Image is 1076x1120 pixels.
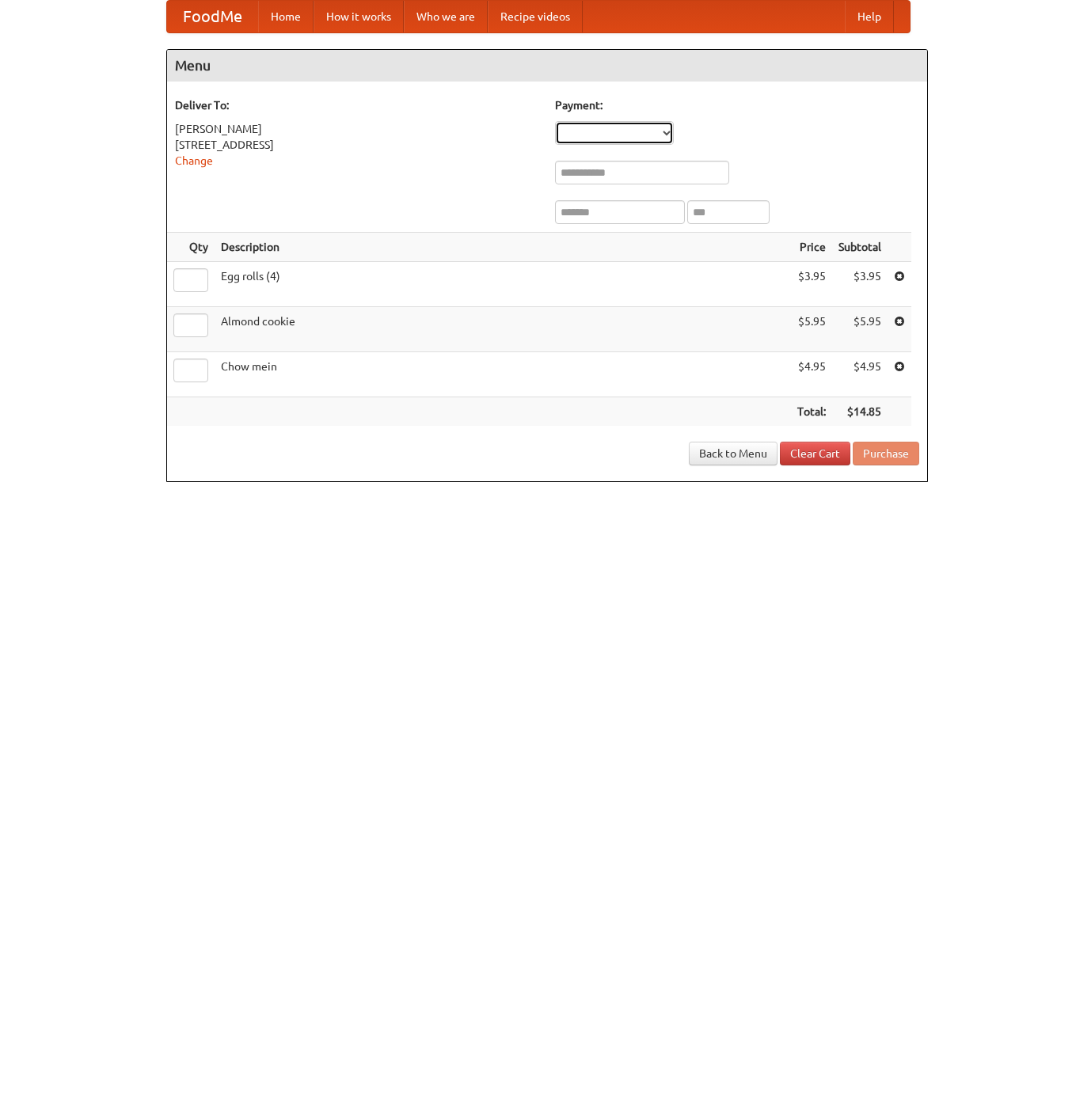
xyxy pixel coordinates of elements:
th: Total: [791,397,832,427]
h4: Menu [167,50,927,82]
td: $5.95 [791,307,832,352]
a: Home [258,1,314,32]
th: Price [791,233,832,262]
th: Qty [167,233,215,262]
th: Subtotal [832,233,888,262]
td: Egg rolls (4) [215,262,791,307]
a: Recipe videos [488,1,583,32]
td: $3.95 [791,262,832,307]
a: Change [175,154,213,167]
div: [PERSON_NAME] [175,121,539,137]
a: How it works [314,1,404,32]
a: Clear Cart [780,442,850,465]
h5: Deliver To: [175,97,539,113]
a: Who we are [404,1,488,32]
th: Description [215,233,791,262]
a: Back to Menu [689,442,778,465]
td: Chow mein [215,352,791,397]
td: $5.95 [832,307,888,352]
th: $14.85 [832,397,888,427]
h5: Payment: [555,97,919,113]
td: $4.95 [832,352,888,397]
div: [STREET_ADDRESS] [175,137,539,153]
td: $4.95 [791,352,832,397]
button: Purchase [853,442,919,465]
a: Help [845,1,894,32]
td: Almond cookie [215,307,791,352]
td: $3.95 [832,262,888,307]
a: FoodMe [167,1,258,32]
